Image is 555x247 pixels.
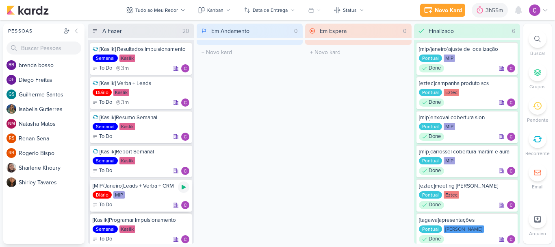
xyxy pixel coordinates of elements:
[181,201,189,209] img: Carlos Lima
[19,164,85,172] div: S h a r l e n e K h o u r y
[93,201,112,209] div: To Do
[93,191,112,199] div: Diário
[93,225,118,233] div: Semanal
[507,201,515,209] img: Carlos Lima
[444,55,455,62] div: MIP
[181,167,189,175] img: Carlos Lima
[419,182,516,190] div: [eztec]meeting Isa
[211,27,249,35] div: Em Andamento
[419,123,442,130] div: Pontual
[115,98,129,107] div: último check-in há 3 meses
[181,167,189,175] div: Responsável: Carlos Lima
[19,76,85,84] div: D i e g o F r e i t a s
[523,30,552,57] li: Ctrl + F
[93,133,112,141] div: To Do
[113,89,129,96] div: Kaslik
[19,105,85,114] div: I s a b e l l a G u t i e r r e s
[509,27,518,35] div: 6
[419,89,442,96] div: Pontual
[507,98,515,107] div: Responsável: Carlos Lima
[9,63,14,68] p: bb
[419,55,442,62] div: Pontual
[93,157,118,164] div: Semanal
[507,201,515,209] div: Responsável: Carlos Lima
[93,114,189,121] div: [Kaslik]Resumo Semanal
[7,60,16,70] div: brenda bosso
[320,27,347,35] div: Em Espera
[291,27,301,35] div: 0
[198,46,301,58] input: + Novo kard
[119,123,135,130] div: Kaslik
[181,201,189,209] div: Responsável: Carlos Lima
[435,6,462,15] div: Novo Kard
[181,64,189,72] img: Carlos Lima
[119,157,135,164] div: Kaslik
[93,235,112,243] div: To Do
[9,151,14,155] p: RB
[19,61,85,70] div: b r e n d a b o s s o
[7,5,49,15] img: kardz.app
[99,235,112,243] p: To Do
[444,157,455,164] div: MIP
[529,4,540,16] img: Carlos Lima
[7,148,16,158] div: Rogerio Bispo
[529,83,546,90] p: Grupos
[419,167,444,175] div: Done
[532,183,544,190] p: Email
[8,122,15,126] p: NM
[507,167,515,175] div: Responsável: Carlos Lima
[181,235,189,243] div: Responsável: Carlos Lima
[93,80,189,87] div: [Kaslik] Verba + Leads
[179,27,193,35] div: 20
[93,98,112,107] div: To Do
[99,98,112,107] p: To Do
[93,64,112,72] div: To Do
[507,235,515,243] img: Carlos Lima
[93,89,112,96] div: Diário
[99,167,112,175] p: To Do
[419,216,516,224] div: [tagawa]apresentações
[9,92,14,97] p: GS
[181,98,189,107] div: Responsável: Carlos Lima
[102,27,122,35] div: A Fazer
[99,133,112,141] p: To Do
[419,148,516,155] div: [mip]carrossel cobertura martim e aura
[93,123,118,130] div: Semanal
[444,123,455,130] div: MIP
[419,157,442,164] div: Pontual
[419,114,516,121] div: [mip]enxoval cobertura sion
[419,191,442,199] div: Pontual
[429,167,441,175] p: Done
[419,201,444,209] div: Done
[7,177,16,187] img: Shirley Tavares
[9,136,14,141] p: RS
[7,42,81,55] input: Buscar Pessoas
[19,134,85,143] div: R e n a n S e n a
[429,201,441,209] p: Done
[7,133,16,143] div: Renan Sena
[99,64,112,72] p: To Do
[181,235,189,243] img: Carlos Lima
[93,46,189,53] div: [Kaslik] Resultados Impulsionamento
[99,201,112,209] p: To Do
[429,235,441,243] p: Done
[444,89,459,96] div: Eztec
[419,225,442,233] div: Pontual
[444,225,484,233] div: [PERSON_NAME]
[429,64,441,72] p: Done
[419,235,444,243] div: Done
[19,90,85,99] div: G u i l h e r m e S a n t o s
[119,225,135,233] div: Kaslik
[419,46,516,53] div: [mip/janeiro]ajuste de localização
[7,119,16,129] div: Natasha Matos
[93,148,189,155] div: [Kaslik]Report Semanal
[119,55,135,62] div: Kaslik
[7,75,16,85] div: Diego Freitas
[529,230,546,237] p: Arquivo
[530,50,545,57] p: Buscar
[525,150,550,157] p: Recorrente
[527,116,548,124] p: Pendente
[420,4,465,17] button: Novo Kard
[121,66,129,71] span: 3m
[93,182,189,190] div: [MIP/Janeiro]Leads + Verba + CRM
